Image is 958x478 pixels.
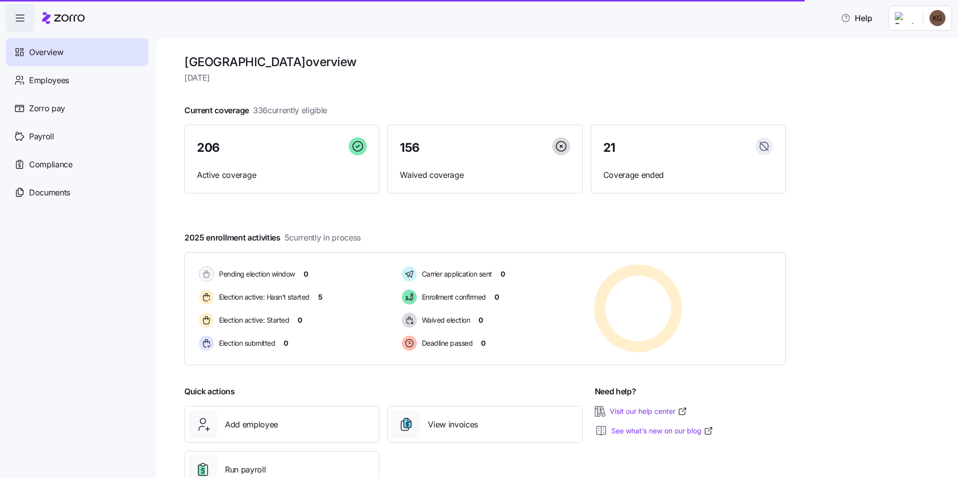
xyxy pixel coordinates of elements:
[833,8,880,28] button: Help
[29,130,54,143] span: Payroll
[285,231,361,244] span: 5 currently in process
[216,269,295,279] span: Pending election window
[284,338,288,348] span: 0
[253,104,327,117] span: 336 currently eligible
[481,338,486,348] span: 0
[6,150,148,178] a: Compliance
[419,315,470,325] span: Waived election
[184,104,327,117] span: Current coverage
[304,269,308,279] span: 0
[6,94,148,122] a: Zorro pay
[419,269,492,279] span: Carrier application sent
[495,292,499,302] span: 0
[197,142,220,154] span: 206
[216,315,289,325] span: Election active: Started
[184,385,235,398] span: Quick actions
[419,292,486,302] span: Enrollment confirmed
[197,169,367,181] span: Active coverage
[603,142,615,154] span: 21
[29,158,73,171] span: Compliance
[611,426,713,436] a: See what’s new on our blog
[478,315,483,325] span: 0
[929,10,945,26] img: b34cea83cf096b89a2fb04a6d3fa81b3
[6,122,148,150] a: Payroll
[895,12,915,24] img: Employer logo
[6,178,148,206] a: Documents
[595,385,636,398] span: Need help?
[610,406,687,416] a: Visit our help center
[298,315,302,325] span: 0
[216,338,275,348] span: Election submitted
[603,169,773,181] span: Coverage ended
[29,186,70,199] span: Documents
[318,292,323,302] span: 5
[6,66,148,94] a: Employees
[501,269,505,279] span: 0
[400,169,570,181] span: Waived coverage
[225,463,266,476] span: Run payroll
[184,231,361,244] span: 2025 enrollment activities
[184,54,786,70] h1: [GEOGRAPHIC_DATA] overview
[29,74,69,87] span: Employees
[400,142,420,154] span: 156
[29,46,63,59] span: Overview
[225,418,278,431] span: Add employee
[6,38,148,66] a: Overview
[216,292,310,302] span: Election active: Hasn't started
[184,72,786,84] span: [DATE]
[428,418,478,431] span: View invoices
[419,338,473,348] span: Deadline passed
[841,12,872,24] span: Help
[29,102,65,115] span: Zorro pay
